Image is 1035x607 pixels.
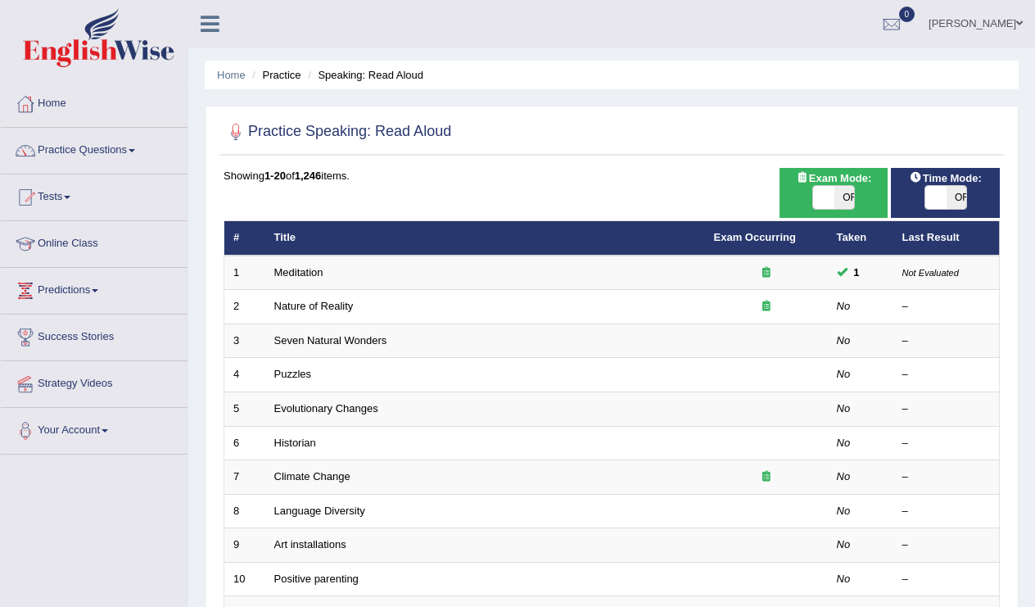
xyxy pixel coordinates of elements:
em: No [837,334,851,347]
th: Title [265,221,705,256]
td: 4 [224,358,265,392]
em: No [837,470,851,482]
th: Last Result [893,221,1000,256]
th: # [224,221,265,256]
span: Exam Mode: [789,170,878,187]
em: No [837,300,851,312]
td: 3 [224,324,265,358]
em: No [837,538,851,550]
li: Speaking: Read Aloud [304,67,423,83]
div: – [902,504,991,519]
a: Your Account [1,408,188,449]
span: 0 [899,7,915,22]
span: You can still take this question [847,264,866,281]
div: Showing of items. [224,168,1000,183]
a: Strategy Videos [1,361,188,402]
a: Language Diversity [274,505,365,517]
td: 7 [224,460,265,495]
div: – [902,299,991,315]
a: Climate Change [274,470,350,482]
a: Art installations [274,538,346,550]
td: 1 [224,256,265,290]
b: 1,246 [295,170,322,182]
a: Positive parenting [274,573,359,585]
th: Taken [828,221,893,256]
td: 9 [224,528,265,563]
b: 1-20 [264,170,286,182]
a: Online Class [1,221,188,262]
td: 8 [224,494,265,528]
div: Exam occurring question [714,299,819,315]
em: No [837,505,851,517]
td: 6 [224,426,265,460]
em: No [837,368,851,380]
div: – [902,469,991,485]
a: Meditation [274,266,323,279]
td: 10 [224,562,265,596]
em: No [837,437,851,449]
a: Home [217,69,246,81]
a: Seven Natural Wonders [274,334,387,347]
div: Show exams occurring in exams [780,168,888,218]
div: – [902,436,991,451]
li: Practice [248,67,301,83]
div: Exam occurring question [714,265,819,281]
a: Nature of Reality [274,300,354,312]
a: Historian [274,437,316,449]
span: OFF [834,186,856,209]
div: – [902,333,991,349]
a: Exam Occurring [714,231,796,243]
td: 5 [224,392,265,427]
a: Puzzles [274,368,312,380]
div: – [902,537,991,553]
div: – [902,401,991,417]
a: Tests [1,174,188,215]
em: No [837,402,851,414]
div: – [902,572,991,587]
a: Predictions [1,268,188,309]
a: Evolutionary Changes [274,402,378,414]
td: 2 [224,290,265,324]
span: Time Mode: [903,170,988,187]
small: Not Evaluated [902,268,959,278]
a: Home [1,81,188,122]
em: No [837,573,851,585]
a: Practice Questions [1,128,188,169]
h2: Practice Speaking: Read Aloud [224,120,451,144]
span: OFF [947,186,968,209]
div: Exam occurring question [714,469,819,485]
div: – [902,367,991,383]
a: Success Stories [1,315,188,356]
